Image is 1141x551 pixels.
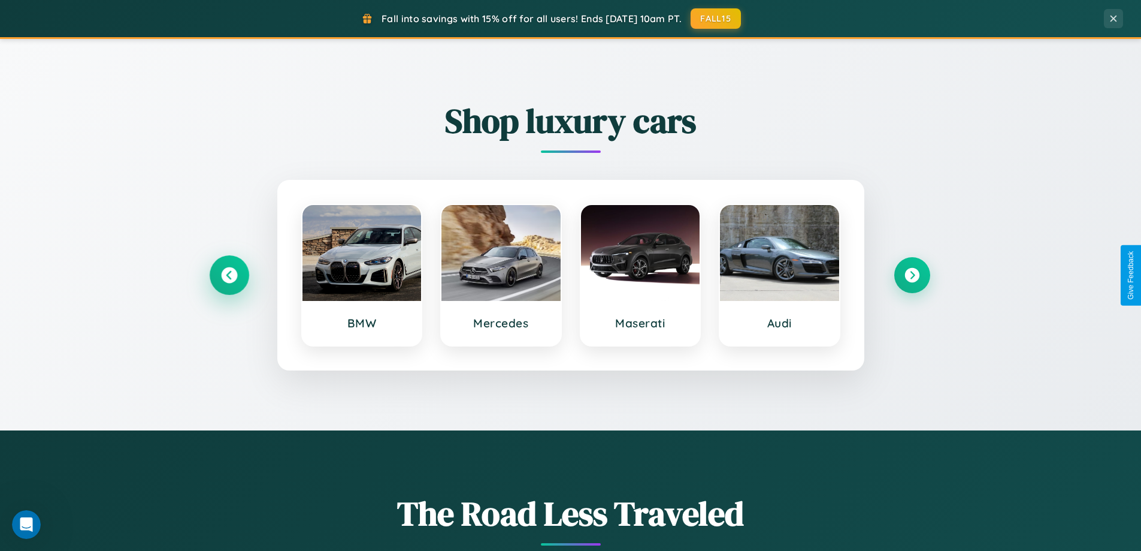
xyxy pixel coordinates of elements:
[12,510,41,539] iframe: Intercom live chat
[453,316,549,330] h3: Mercedes
[732,316,827,330] h3: Audi
[211,490,930,537] h1: The Road Less Traveled
[593,316,688,330] h3: Maserati
[314,316,410,330] h3: BMW
[1127,251,1135,300] div: Give Feedback
[691,8,741,29] button: FALL15
[211,98,930,144] h2: Shop luxury cars
[382,13,682,25] span: Fall into savings with 15% off for all users! Ends [DATE] 10am PT.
